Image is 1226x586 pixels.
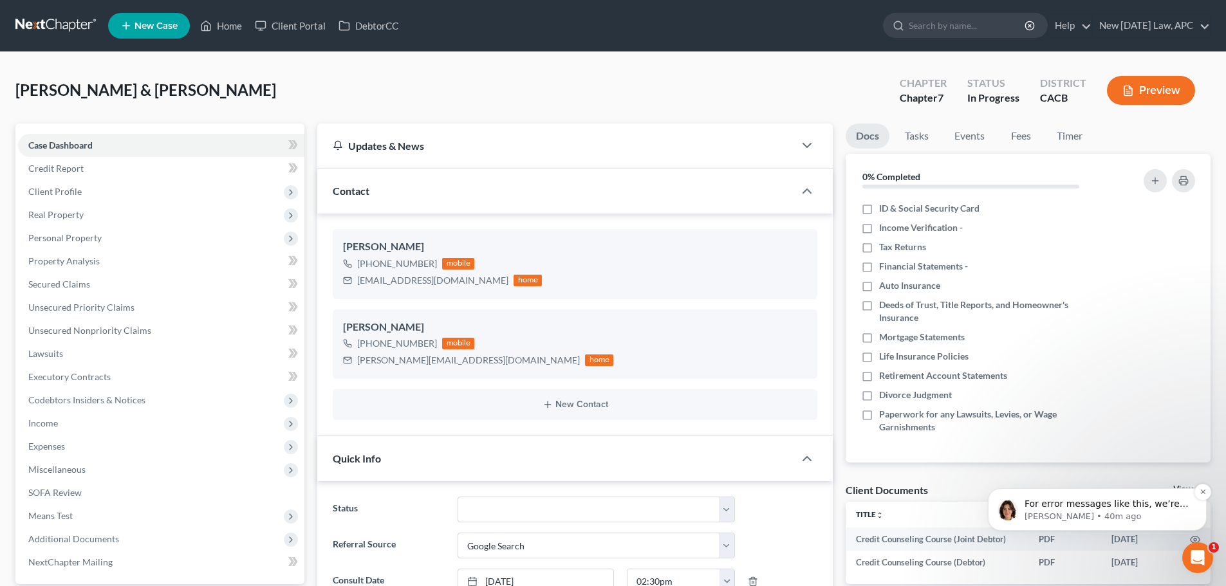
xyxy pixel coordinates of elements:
[28,186,82,197] span: Client Profile
[1107,76,1195,105] button: Preview
[895,124,939,149] a: Tasks
[28,394,145,405] span: Codebtors Insiders & Notices
[1028,551,1101,574] td: PDF
[18,551,304,574] a: NextChapter Mailing
[18,134,304,157] a: Case Dashboard
[248,14,332,37] a: Client Portal
[332,14,405,37] a: DebtorCC
[846,551,1028,574] td: Credit Counseling Course (Debtor)
[29,93,50,113] img: Profile image for Emma
[1182,542,1213,573] iframe: Intercom live chat
[846,527,1028,551] td: Credit Counseling Course (Joint Debtor)
[18,365,304,389] a: Executory Contracts
[28,232,102,243] span: Personal Property
[879,331,965,343] span: Mortgage Statements
[19,81,238,124] div: message notification from Emma, 40m ago. For error messages like this, we’re finding that the fil...
[28,302,135,313] span: Unsecured Priority Claims
[18,157,304,180] a: Credit Report
[18,296,304,319] a: Unsecured Priority Claims
[28,163,84,174] span: Credit Report
[343,320,807,335] div: [PERSON_NAME]
[969,407,1226,551] iframe: Intercom notifications message
[876,511,884,519] i: unfold_more
[28,325,151,336] span: Unsecured Nonpriority Claims
[18,481,304,504] a: SOFA Review
[357,337,437,350] div: [PHONE_NUMBER]
[585,354,613,366] div: home
[28,371,111,382] span: Executory Contracts
[357,274,508,287] div: [EMAIL_ADDRESS][DOMAIN_NAME]
[1000,124,1041,149] a: Fees
[28,417,58,428] span: Income
[28,487,82,498] span: SOFA Review
[879,350,969,363] span: Life Insurance Policies
[1101,551,1180,574] td: [DATE]
[967,76,1019,91] div: Status
[226,77,243,93] button: Dismiss notification
[900,76,947,91] div: Chapter
[846,124,889,149] a: Docs
[1093,14,1210,37] a: New [DATE] Law, APC
[28,556,113,567] span: NextChapter Mailing
[18,250,304,273] a: Property Analysis
[879,241,926,253] span: Tax Returns
[28,255,100,266] span: Property Analysis
[879,260,968,273] span: Financial Statements -
[28,510,73,521] span: Means Test
[879,369,1007,382] span: Retirement Account Statements
[28,140,93,151] span: Case Dashboard
[357,257,437,270] div: [PHONE_NUMBER]
[343,239,807,255] div: [PERSON_NAME]
[909,14,1026,37] input: Search by name...
[28,209,84,220] span: Real Property
[944,124,995,149] a: Events
[357,354,580,367] div: [PERSON_NAME][EMAIL_ADDRESS][DOMAIN_NAME]
[442,258,474,270] div: mobile
[1209,542,1219,553] span: 1
[1046,124,1093,149] a: Timer
[326,533,450,558] label: Referral Source
[1040,91,1086,105] div: CACB
[879,408,1108,434] span: Paperwork for any Lawsuits, Levies, or Wage Garnishments
[28,348,63,359] span: Lawsuits
[879,279,940,292] span: Auto Insurance
[28,279,90,289] span: Secured Claims
[967,91,1019,105] div: In Progress
[18,273,304,296] a: Secured Claims
[846,483,928,497] div: Client Documents
[194,14,248,37] a: Home
[938,91,943,104] span: 7
[56,91,222,104] p: For error messages like this, we’re finding that the filings are still going through successfully...
[879,389,952,401] span: Divorce Judgment
[326,497,450,522] label: Status
[514,275,542,286] div: home
[333,185,369,197] span: Contact
[28,441,65,452] span: Expenses
[900,91,947,105] div: Chapter
[15,80,276,99] span: [PERSON_NAME] & [PERSON_NAME]
[856,509,884,519] a: Titleunfold_more
[862,171,920,182] strong: 0% Completed
[442,338,474,349] div: mobile
[28,533,119,544] span: Additional Documents
[1040,76,1086,91] div: District
[333,452,381,464] span: Quick Info
[879,221,963,234] span: Income Verification -
[333,139,779,152] div: Updates & News
[18,319,304,342] a: Unsecured Nonpriority Claims
[56,104,222,115] p: Message from Emma, sent 40m ago
[879,298,1108,324] span: Deeds of Trust, Title Reports, and Homeowner's Insurance
[1048,14,1091,37] a: Help
[28,464,86,475] span: Miscellaneous
[18,342,304,365] a: Lawsuits
[135,21,178,31] span: New Case
[343,399,807,410] button: New Contact
[879,202,980,215] span: ID & Social Security Card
